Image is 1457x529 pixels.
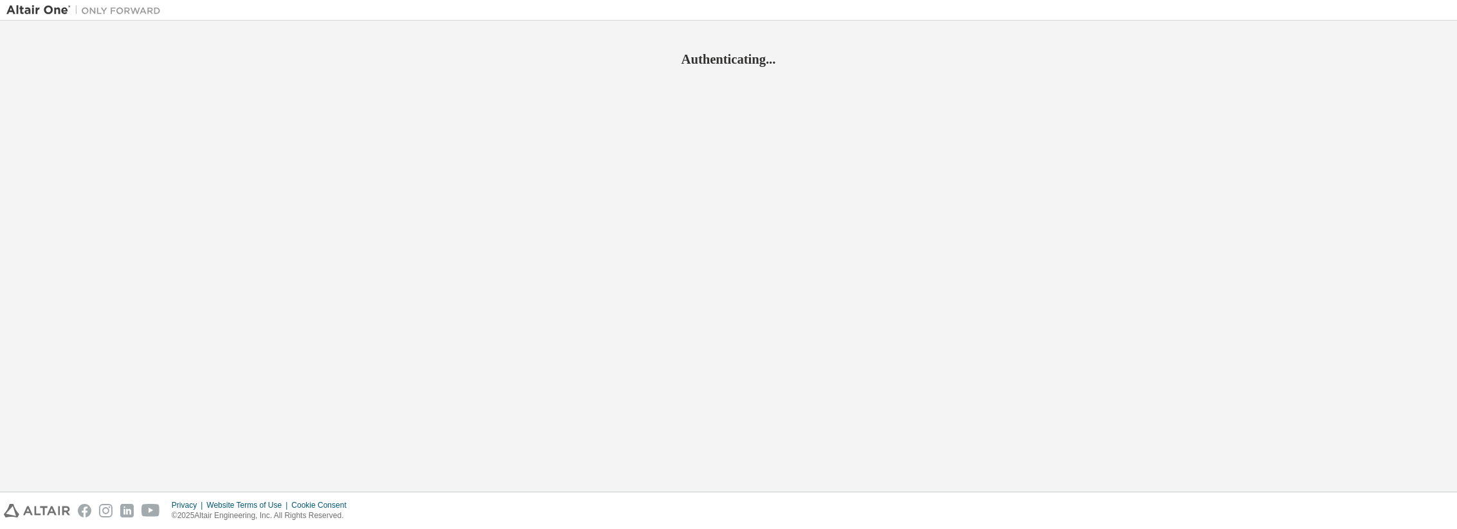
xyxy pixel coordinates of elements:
[4,504,70,517] img: altair_logo.svg
[206,500,291,510] div: Website Terms of Use
[172,510,354,521] p: © 2025 Altair Engineering, Inc. All Rights Reserved.
[99,504,113,517] img: instagram.svg
[6,4,167,17] img: Altair One
[141,504,160,517] img: youtube.svg
[120,504,134,517] img: linkedin.svg
[78,504,91,517] img: facebook.svg
[172,500,206,510] div: Privacy
[291,500,354,510] div: Cookie Consent
[6,51,1451,68] h2: Authenticating...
